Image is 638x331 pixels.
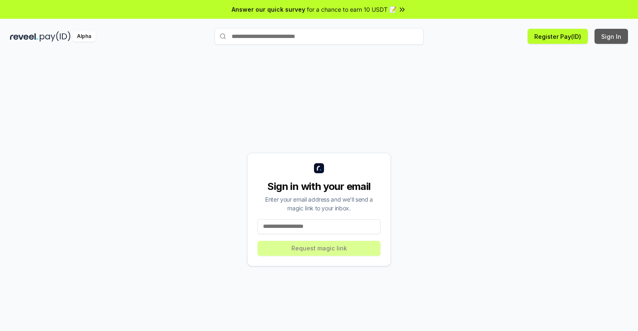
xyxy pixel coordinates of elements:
[258,180,380,193] div: Sign in with your email
[232,5,305,14] span: Answer our quick survey
[307,5,396,14] span: for a chance to earn 10 USDT 📝
[595,29,628,44] button: Sign In
[528,29,588,44] button: Register Pay(ID)
[10,31,38,42] img: reveel_dark
[40,31,71,42] img: pay_id
[258,195,380,212] div: Enter your email address and we’ll send a magic link to your inbox.
[314,163,324,173] img: logo_small
[72,31,96,42] div: Alpha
